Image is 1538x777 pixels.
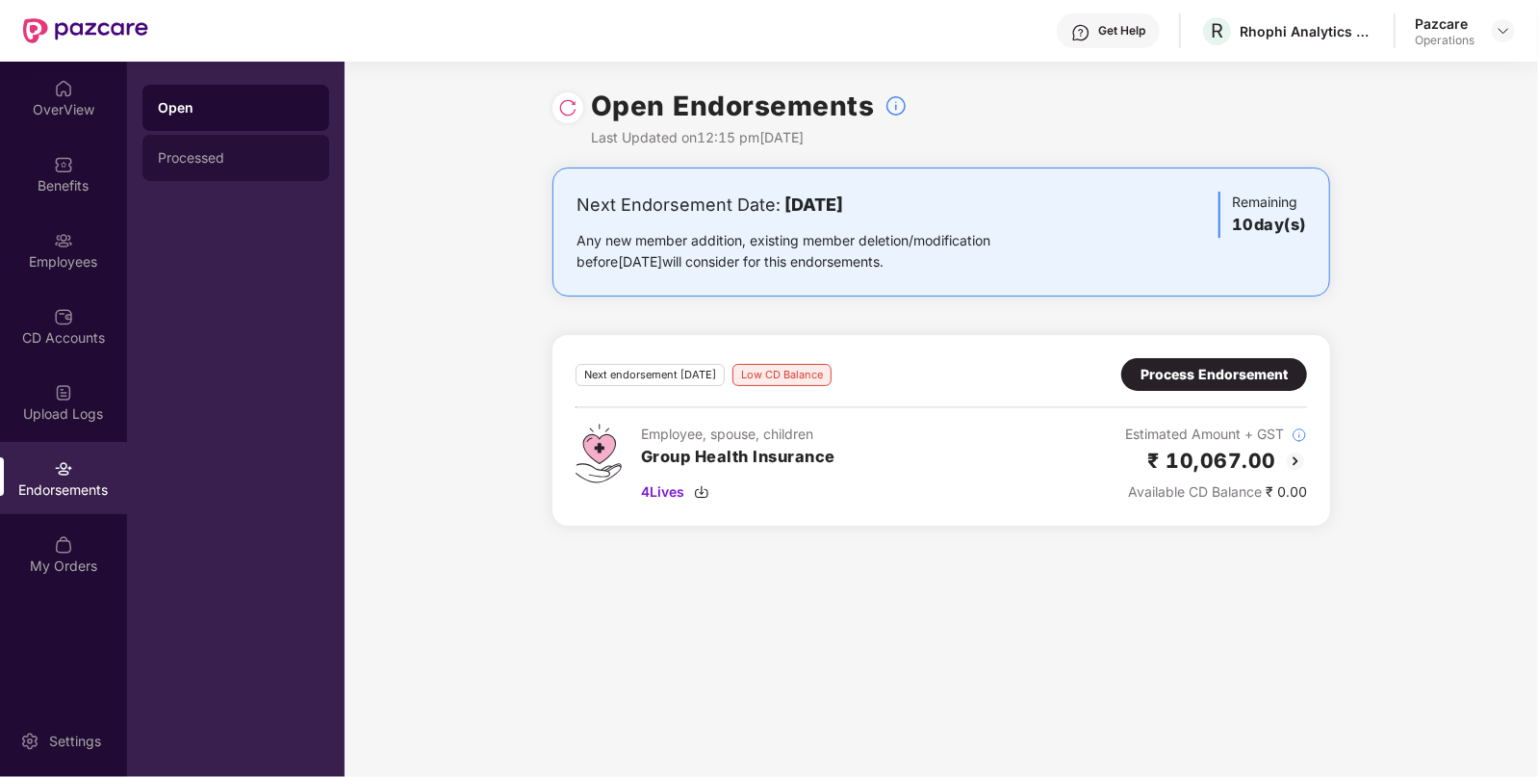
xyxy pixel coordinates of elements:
[1218,192,1306,238] div: Remaining
[732,364,832,386] div: Low CD Balance
[641,424,835,445] div: Employee, spouse, children
[54,231,73,250] img: svg+xml;base64,PHN2ZyBpZD0iRW1wbG95ZWVzIiB4bWxucz0iaHR0cDovL3d3dy53My5vcmcvMjAwMC9zdmciIHdpZHRoPS...
[158,98,314,117] div: Open
[54,79,73,98] img: svg+xml;base64,PHN2ZyBpZD0iSG9tZSIgeG1sbnM9Imh0dHA6Ly93d3cudzMub3JnLzIwMDAvc3ZnIiB3aWR0aD0iMjAiIG...
[54,307,73,326] img: svg+xml;base64,PHN2ZyBpZD0iQ0RfQWNjb3VudHMiIGRhdGEtbmFtZT0iQ0QgQWNjb3VudHMiIHhtbG5zPSJodHRwOi8vd3...
[54,535,73,555] img: svg+xml;base64,PHN2ZyBpZD0iTXlfT3JkZXJzIiBkYXRhLW5hbWU9Ik15IE9yZGVycyIgeG1sbnM9Imh0dHA6Ly93d3cudz...
[54,383,73,402] img: svg+xml;base64,PHN2ZyBpZD0iVXBsb2FkX0xvZ3MiIGRhdGEtbmFtZT0iVXBsb2FkIExvZ3MiIHhtbG5zPSJodHRwOi8vd3...
[1415,33,1474,48] div: Operations
[1415,14,1474,33] div: Pazcare
[1211,19,1223,42] span: R
[884,94,908,117] img: svg+xml;base64,PHN2ZyBpZD0iSW5mb18tXzMyeDMyIiBkYXRhLW5hbWU9IkluZm8gLSAzMngzMiIgeG1sbnM9Imh0dHA6Ly...
[577,192,1051,219] div: Next Endorsement Date:
[1232,213,1306,238] h3: 10 day(s)
[1292,427,1307,443] img: svg+xml;base64,PHN2ZyBpZD0iSW5mb18tXzMyeDMyIiBkYXRhLW5hbWU9IkluZm8gLSAzMngzMiIgeG1sbnM9Imh0dHA6Ly...
[784,194,843,215] b: [DATE]
[641,445,835,470] h3: Group Health Insurance
[1098,23,1145,39] div: Get Help
[54,459,73,479] img: svg+xml;base64,PHN2ZyBpZD0iRW5kb3JzZW1lbnRzIiB4bWxucz0iaHR0cDovL3d3dy53My5vcmcvMjAwMC9zdmciIHdpZH...
[558,98,577,117] img: svg+xml;base64,PHN2ZyBpZD0iUmVsb2FkLTMyeDMyIiB4bWxucz0iaHR0cDovL3d3dy53My5vcmcvMjAwMC9zdmciIHdpZH...
[1240,22,1374,40] div: Rhophi Analytics LLP
[591,127,908,148] div: Last Updated on 12:15 pm[DATE]
[158,150,314,166] div: Processed
[1148,445,1277,477] h2: ₹ 10,067.00
[23,18,148,43] img: New Pazcare Logo
[1128,483,1262,500] span: Available CD Balance
[1284,450,1307,473] img: svg+xml;base64,PHN2ZyBpZD0iQmFjay0yMHgyMCIgeG1sbnM9Imh0dHA6Ly93d3cudzMub3JnLzIwMDAvc3ZnIiB3aWR0aD...
[1141,364,1288,385] div: Process Endorsement
[1496,23,1511,39] img: svg+xml;base64,PHN2ZyBpZD0iRHJvcGRvd24tMzJ4MzIiIHhtbG5zPSJodHRwOi8vd3d3LnczLm9yZy8yMDAwL3N2ZyIgd2...
[694,484,709,500] img: svg+xml;base64,PHN2ZyBpZD0iRG93bmxvYWQtMzJ4MzIiIHhtbG5zPSJodHRwOi8vd3d3LnczLm9yZy8yMDAwL3N2ZyIgd2...
[54,155,73,174] img: svg+xml;base64,PHN2ZyBpZD0iQmVuZWZpdHMiIHhtbG5zPSJodHRwOi8vd3d3LnczLm9yZy8yMDAwL3N2ZyIgd2lkdGg9Ij...
[20,732,39,751] img: svg+xml;base64,PHN2ZyBpZD0iU2V0dGluZy0yMHgyMCIgeG1sbnM9Imh0dHA6Ly93d3cudzMub3JnLzIwMDAvc3ZnIiB3aW...
[1125,481,1307,503] div: ₹ 0.00
[591,85,875,127] h1: Open Endorsements
[576,424,622,483] img: svg+xml;base64,PHN2ZyB4bWxucz0iaHR0cDovL3d3dy53My5vcmcvMjAwMC9zdmciIHdpZHRoPSI0Ny43MTQiIGhlaWdodD...
[576,364,725,386] div: Next endorsement [DATE]
[641,481,684,503] span: 4 Lives
[1125,424,1307,445] div: Estimated Amount + GST
[1071,23,1090,42] img: svg+xml;base64,PHN2ZyBpZD0iSGVscC0zMngzMiIgeG1sbnM9Imh0dHA6Ly93d3cudzMub3JnLzIwMDAvc3ZnIiB3aWR0aD...
[577,230,1051,272] div: Any new member addition, existing member deletion/modification before [DATE] will consider for th...
[43,732,107,751] div: Settings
